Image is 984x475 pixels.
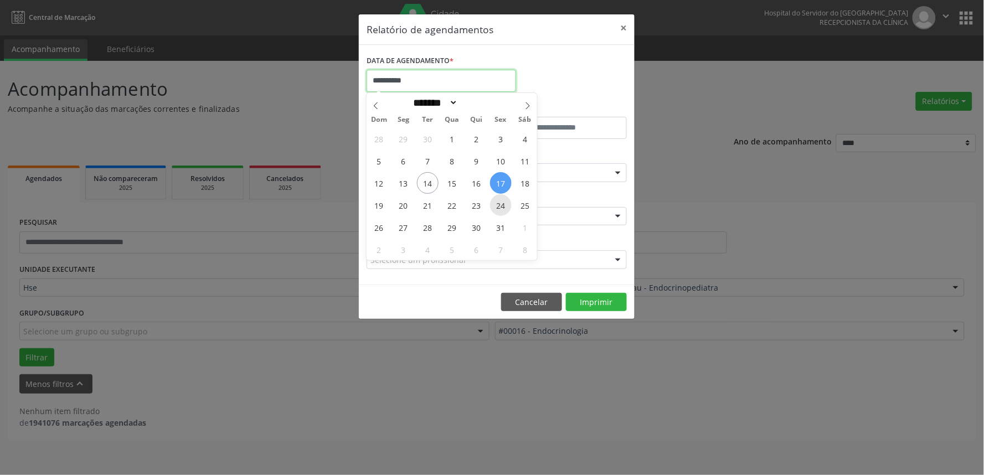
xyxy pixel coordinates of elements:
[490,216,512,238] span: Outubro 31, 2025
[441,150,463,172] span: Outubro 8, 2025
[466,150,487,172] span: Outubro 9, 2025
[367,22,493,37] h5: Relatório de agendamentos
[417,194,439,216] span: Outubro 21, 2025
[393,128,414,149] span: Setembro 29, 2025
[417,172,439,194] span: Outubro 14, 2025
[393,172,414,194] span: Outubro 13, 2025
[415,116,440,123] span: Ter
[441,194,463,216] span: Outubro 22, 2025
[464,116,488,123] span: Qui
[488,116,513,123] span: Sex
[367,53,454,70] label: DATA DE AGENDAMENTO
[490,150,512,172] span: Outubro 10, 2025
[501,293,562,312] button: Cancelar
[393,194,414,216] span: Outubro 20, 2025
[514,239,536,260] span: Novembro 8, 2025
[368,194,390,216] span: Outubro 19, 2025
[368,150,390,172] span: Outubro 5, 2025
[513,116,537,123] span: Sáb
[441,216,463,238] span: Outubro 29, 2025
[566,293,627,312] button: Imprimir
[499,100,627,117] label: ATÉ
[514,216,536,238] span: Novembro 1, 2025
[410,97,458,109] select: Month
[466,128,487,149] span: Outubro 2, 2025
[490,172,512,194] span: Outubro 17, 2025
[417,216,439,238] span: Outubro 28, 2025
[612,14,635,42] button: Close
[514,150,536,172] span: Outubro 11, 2025
[514,172,536,194] span: Outubro 18, 2025
[367,116,391,123] span: Dom
[441,128,463,149] span: Outubro 1, 2025
[417,128,439,149] span: Setembro 30, 2025
[458,97,494,109] input: Year
[466,216,487,238] span: Outubro 30, 2025
[514,194,536,216] span: Outubro 25, 2025
[391,116,415,123] span: Seg
[441,172,463,194] span: Outubro 15, 2025
[466,172,487,194] span: Outubro 16, 2025
[490,128,512,149] span: Outubro 3, 2025
[466,194,487,216] span: Outubro 23, 2025
[417,150,439,172] span: Outubro 7, 2025
[417,239,439,260] span: Novembro 4, 2025
[368,216,390,238] span: Outubro 26, 2025
[441,239,463,260] span: Novembro 5, 2025
[393,239,414,260] span: Novembro 3, 2025
[368,239,390,260] span: Novembro 2, 2025
[490,239,512,260] span: Novembro 7, 2025
[368,128,390,149] span: Setembro 28, 2025
[368,172,390,194] span: Outubro 12, 2025
[393,150,414,172] span: Outubro 6, 2025
[393,216,414,238] span: Outubro 27, 2025
[440,116,464,123] span: Qua
[514,128,536,149] span: Outubro 4, 2025
[490,194,512,216] span: Outubro 24, 2025
[466,239,487,260] span: Novembro 6, 2025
